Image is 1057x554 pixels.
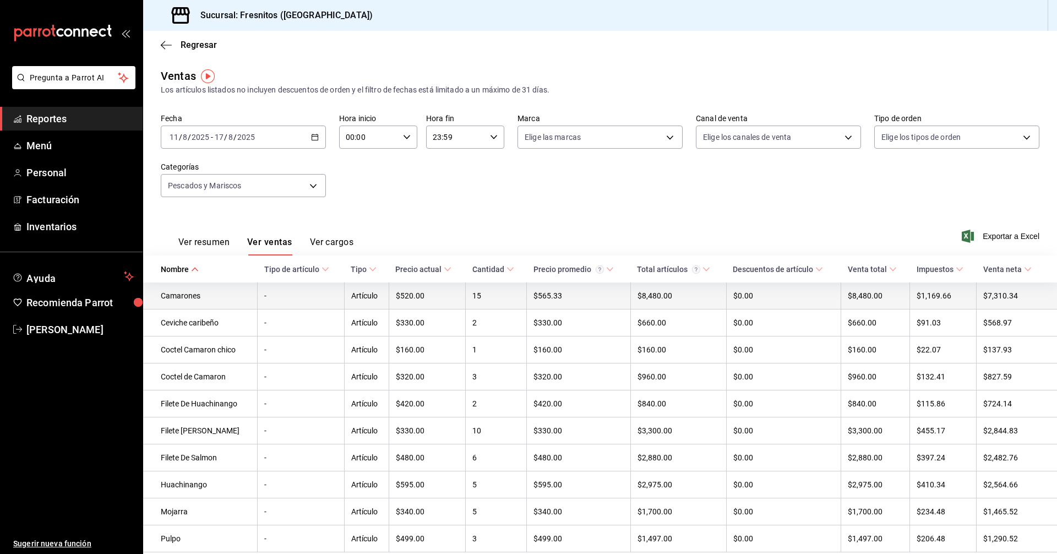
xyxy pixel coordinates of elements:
[703,132,791,143] span: Elige los canales de venta
[395,265,451,274] span: Precio actual
[344,309,389,336] td: Artículo
[178,237,353,256] div: navigation tabs
[630,498,726,525] td: $1,700.00
[201,69,215,83] img: Tooltip marker
[848,265,897,274] span: Venta total
[472,265,504,274] div: Cantidad
[841,444,910,471] td: $2,880.00
[143,283,258,309] td: Camarones
[733,265,813,274] div: Descuentos de artículo
[977,309,1057,336] td: $568.97
[26,111,134,126] span: Reportes
[161,84,1039,96] div: Los artículos listados no incluyen descuentos de orden y el filtro de fechas está limitado a un m...
[910,283,977,309] td: $1,169.66
[258,417,344,444] td: -
[211,133,213,142] span: -
[726,309,841,336] td: $0.00
[527,390,630,417] td: $420.00
[910,444,977,471] td: $397.24
[466,444,527,471] td: 6
[258,390,344,417] td: -
[910,525,977,552] td: $206.48
[466,309,527,336] td: 2
[179,133,182,142] span: /
[910,336,977,363] td: $22.07
[637,265,700,274] div: Total artículos
[26,295,134,310] span: Recomienda Parrot
[527,498,630,525] td: $340.00
[881,132,961,143] span: Elige los tipos de orden
[910,498,977,525] td: $234.48
[533,265,604,274] div: Precio promedio
[964,230,1039,243] button: Exportar a Excel
[191,133,210,142] input: ----
[247,237,292,256] button: Ver ventas
[726,390,841,417] td: $0.00
[233,133,237,142] span: /
[344,390,389,417] td: Artículo
[726,444,841,471] td: $0.00
[395,265,442,274] div: Precio actual
[630,525,726,552] td: $1,497.00
[121,29,130,37] button: open_drawer_menu
[161,40,217,50] button: Regresar
[977,525,1057,552] td: $1,290.52
[344,363,389,390] td: Artículo
[161,265,199,274] span: Nombre
[527,336,630,363] td: $160.00
[533,265,614,274] span: Precio promedio
[143,471,258,498] td: Huachinango
[983,265,1022,274] div: Venta neta
[917,265,954,274] div: Impuestos
[841,283,910,309] td: $8,480.00
[630,390,726,417] td: $840.00
[258,283,344,309] td: -
[527,363,630,390] td: $320.00
[733,265,823,274] span: Descuentos de artículo
[143,336,258,363] td: Coctel Camaron chico
[258,363,344,390] td: -
[977,363,1057,390] td: $827.59
[466,390,527,417] td: 2
[841,309,910,336] td: $660.00
[917,265,963,274] span: Impuestos
[692,265,700,274] svg: El total artículos considera cambios de precios en los artículos así como costos adicionales por ...
[351,265,377,274] span: Tipo
[726,417,841,444] td: $0.00
[258,525,344,552] td: -
[977,283,1057,309] td: $7,310.34
[977,417,1057,444] td: $2,844.83
[8,80,135,91] a: Pregunta a Parrot AI
[630,363,726,390] td: $960.00
[977,336,1057,363] td: $137.93
[143,390,258,417] td: Filete De Huachinango
[182,133,188,142] input: --
[466,417,527,444] td: 10
[258,498,344,525] td: -
[977,390,1057,417] td: $724.14
[977,444,1057,471] td: $2,482.76
[726,283,841,309] td: $0.00
[726,336,841,363] td: $0.00
[841,525,910,552] td: $1,497.00
[389,444,466,471] td: $480.00
[143,417,258,444] td: Filete [PERSON_NAME]
[841,363,910,390] td: $960.00
[389,417,466,444] td: $330.00
[726,363,841,390] td: $0.00
[26,322,134,337] span: [PERSON_NAME]
[258,471,344,498] td: -
[168,180,242,191] span: Pescados y Mariscos
[389,363,466,390] td: $320.00
[527,525,630,552] td: $499.00
[426,115,504,122] label: Hora fin
[841,498,910,525] td: $1,700.00
[841,336,910,363] td: $160.00
[143,309,258,336] td: Ceviche caribeño
[258,444,344,471] td: -
[466,498,527,525] td: 5
[26,165,134,180] span: Personal
[389,336,466,363] td: $160.00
